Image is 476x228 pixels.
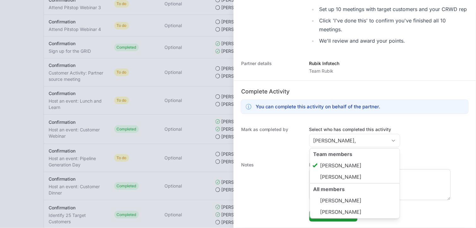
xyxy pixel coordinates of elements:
li: Click 'I've done this' to confirm you've finished all 10 meetings. [318,16,468,34]
dt: Notes [241,162,302,222]
li: Team members [310,148,400,184]
div: Close [387,134,400,147]
li: All members [310,183,400,219]
h3: You can complete this activity on behalf of the partner. [256,103,381,111]
dt: Mark as completed by [241,126,302,149]
button: Mark as completed [309,210,358,222]
p: Team Rubik [309,68,340,74]
dt: Partner details [241,60,302,74]
li: Set up 10 meetings with target customers and your CRWD rep [318,5,468,14]
label: Select who has completed this activity [309,126,400,133]
p: Rubik Infotech [309,60,340,67]
label: Enter a note to be shown to partner [309,162,451,168]
h2: Complete Activity [241,87,468,96]
li: We'll review and award your points. [318,36,468,45]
